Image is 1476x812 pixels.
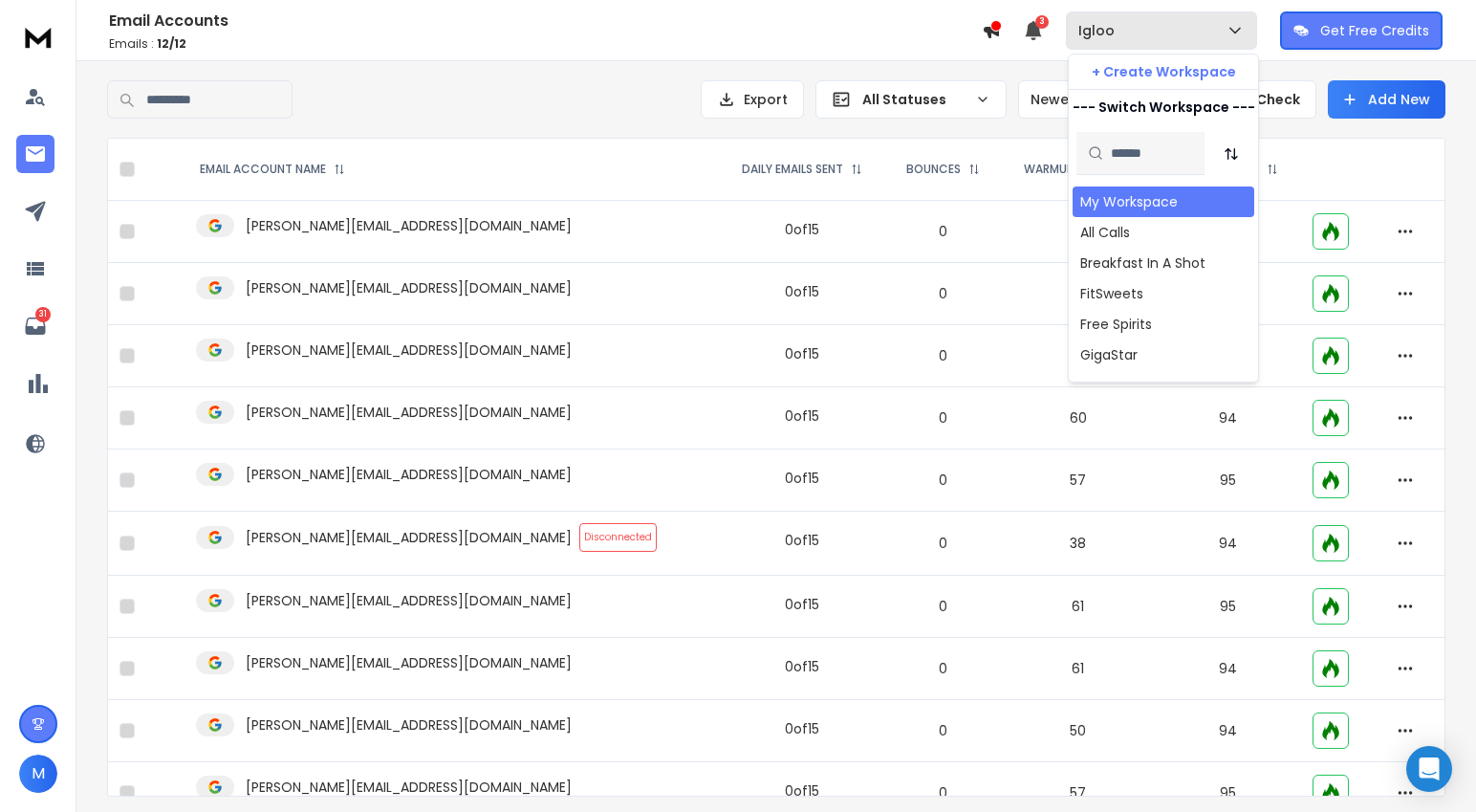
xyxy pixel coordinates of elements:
span: Disconnected [579,523,657,552]
p: Emails : [109,36,982,52]
p: [PERSON_NAME][EMAIL_ADDRESS][DOMAIN_NAME] [246,465,572,484]
td: 57 [1001,450,1155,512]
p: [PERSON_NAME][EMAIL_ADDRESS][DOMAIN_NAME] [246,778,572,797]
div: 0 of 15 [785,781,819,801]
p: 0 [898,534,989,553]
p: [PERSON_NAME][EMAIL_ADDRESS][DOMAIN_NAME] [246,591,572,610]
p: 0 [898,346,989,365]
button: Sort by Sort A-Z [1212,135,1250,173]
p: 31 [35,307,51,322]
span: 12 / 12 [157,35,186,52]
p: Igloo [1078,21,1122,40]
p: + Create Workspace [1092,62,1236,81]
td: 94 [1155,512,1300,576]
p: 0 [898,659,989,678]
div: 0 of 15 [785,531,819,550]
p: 0 [898,783,989,802]
button: Add New [1328,80,1445,119]
div: 0 of 15 [785,657,819,676]
div: Breakfast In A Shot [1080,253,1205,273]
p: Get Free Credits [1320,21,1429,40]
p: [PERSON_NAME][EMAIL_ADDRESS][DOMAIN_NAME] [246,715,572,735]
td: 61 [1001,576,1155,638]
p: 0 [898,471,989,490]
td: 94 [1155,387,1300,450]
td: 38 [1001,201,1155,263]
div: Groomie [1080,376,1139,395]
td: 61 [1001,638,1155,700]
div: 0 of 15 [785,595,819,614]
p: 0 [898,408,989,428]
div: 0 of 15 [785,469,819,488]
p: [PERSON_NAME][EMAIL_ADDRESS][DOMAIN_NAME] [246,340,572,360]
p: 0 [898,284,989,303]
div: EMAIL ACCOUNT NAME [200,162,345,177]
div: FitSweets [1080,284,1143,303]
td: 63 [1001,325,1155,387]
p: [PERSON_NAME][EMAIL_ADDRESS][DOMAIN_NAME] [246,216,572,235]
p: [PERSON_NAME][EMAIL_ADDRESS][DOMAIN_NAME] [246,278,572,297]
div: 0 of 15 [785,344,819,363]
button: + Create Workspace [1069,55,1258,89]
td: 95 [1155,450,1300,512]
p: [PERSON_NAME][EMAIL_ADDRESS][DOMAIN_NAME] [246,528,572,547]
div: GigaStar [1080,345,1138,364]
td: 60 [1001,387,1155,450]
p: WARMUP EMAILS [1024,162,1114,177]
p: DAILY EMAILS SENT [742,162,843,177]
button: M [19,755,57,793]
div: My Workspace [1080,192,1178,211]
p: --- Switch Workspace --- [1073,98,1255,117]
p: BOUNCES [906,162,961,177]
td: 50 [1001,700,1155,762]
button: Newest [1018,80,1142,119]
div: All Calls [1080,223,1130,242]
div: Free Spirits [1080,315,1152,334]
img: logo [19,19,57,55]
span: 3 [1035,15,1049,29]
div: Open Intercom Messenger [1406,746,1452,792]
p: All Statuses [862,90,967,109]
td: 58 [1001,263,1155,325]
td: 38 [1001,512,1155,576]
div: 0 of 15 [785,719,819,738]
div: 0 of 15 [785,406,819,426]
p: 0 [898,597,989,616]
button: Export [701,80,804,119]
td: 95 [1155,576,1300,638]
td: 94 [1155,700,1300,762]
p: [PERSON_NAME][EMAIL_ADDRESS][DOMAIN_NAME] [246,403,572,422]
div: 0 of 15 [785,220,819,239]
div: 0 of 15 [785,282,819,301]
button: Get Free Credits [1280,11,1443,50]
h1: Email Accounts [109,10,982,33]
p: 0 [898,721,989,740]
p: 0 [898,222,989,241]
p: [PERSON_NAME][EMAIL_ADDRESS][DOMAIN_NAME] [246,653,572,672]
td: 94 [1155,638,1300,700]
a: 31 [16,307,54,345]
